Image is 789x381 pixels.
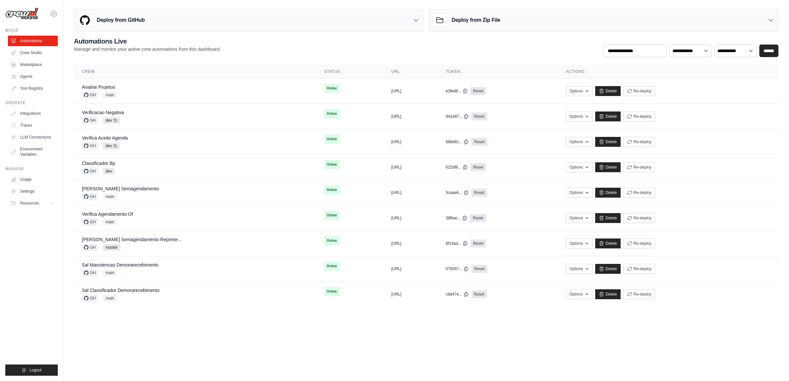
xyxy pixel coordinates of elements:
span: main [103,193,117,200]
a: [PERSON_NAME] Semagendamento Represe... [82,237,182,242]
span: Online [324,160,340,169]
img: GitHub Logo [78,14,91,27]
a: Analise Projetos [82,84,115,90]
h3: Deploy from Zip File [452,16,500,24]
div: Operate [5,100,58,106]
a: [PERSON_NAME] Semagendamento [82,186,159,191]
a: Tool Registry [8,83,58,94]
a: Reset [471,189,487,197]
th: Status [316,65,384,79]
span: dev [103,117,120,124]
button: 8f14ad... [446,241,468,246]
span: GH [82,117,98,124]
button: Options [566,238,593,248]
a: Environment Variables [8,144,58,160]
span: master [103,244,120,251]
span: Resources [20,201,39,206]
a: Agents [8,71,58,82]
button: Re-deploy [623,86,655,96]
button: Re-deploy [623,264,655,274]
a: Delete [595,264,621,274]
span: GH [82,143,98,149]
a: Reset [471,112,487,120]
button: Re-deploy [623,188,655,198]
button: 68bb81... [446,139,469,144]
span: main [103,270,117,276]
button: Re-deploy [623,289,655,299]
a: Reset [470,214,486,222]
a: Delete [595,137,621,147]
p: Manage and monitor your active crew automations from this dashboard. [74,46,221,52]
a: Reset [471,290,487,298]
th: Crew [74,65,316,79]
span: Online [324,84,340,93]
a: Delete [595,238,621,248]
span: Online [324,262,340,271]
a: Reset [470,239,486,247]
button: Re-deploy [623,162,655,172]
a: Crew Studio [8,48,58,58]
a: Classificador Bp [82,161,115,166]
span: Online [324,135,340,144]
button: Options [566,213,593,223]
span: Online [324,236,340,245]
a: Delete [595,289,621,299]
a: Reset [471,138,487,146]
span: Online [324,211,340,220]
img: Logo [5,8,38,20]
span: main [103,295,117,302]
button: Resources [8,198,58,208]
a: Reset [471,265,487,273]
button: e3fed8... [446,88,468,94]
th: Actions [558,65,778,79]
a: Reset [470,163,486,171]
span: GH [82,244,98,251]
button: 622df8... [446,165,468,170]
button: c6d47e... [446,292,468,297]
h2: Automations Live [74,37,221,46]
a: Reset [470,87,486,95]
button: Options [566,289,593,299]
span: GH [82,295,98,302]
button: Options [566,111,593,121]
div: Manage [5,166,58,172]
button: 5caae6... [446,190,468,195]
button: Re-deploy [623,213,655,223]
a: Delete [595,213,621,223]
button: Options [566,86,593,96]
a: Verificacao Negativa [82,110,124,115]
button: Re-deploy [623,137,655,147]
a: Delete [595,86,621,96]
button: 942e87... [446,114,469,119]
a: Settings [8,186,58,197]
span: GH [82,270,98,276]
span: GH [82,168,98,175]
a: Traces [8,120,58,131]
th: URL [383,65,438,79]
span: GH [82,219,98,225]
a: Automations [8,36,58,46]
button: Re-deploy [623,238,655,248]
button: Logout [5,365,58,376]
a: Sal Manutencao Demorarecebimento [82,262,158,268]
button: 38fbac... [446,215,467,221]
a: Delete [595,111,621,121]
a: Usage [8,174,58,185]
button: Options [566,162,593,172]
button: 075057... [446,266,469,271]
a: Verifica Agendamento Of [82,211,133,217]
button: Re-deploy [623,111,655,121]
a: Sal Classificador Demorarecebimento [82,288,159,293]
span: Online [324,185,340,195]
button: Options [566,137,593,147]
a: Integrations [8,108,58,119]
a: Verifica Aceite Agenda [82,135,128,141]
span: GH [82,92,98,98]
span: main [103,219,117,225]
button: Options [566,264,593,274]
h3: Deploy from GitHub [97,16,145,24]
div: Build [5,28,58,33]
th: Token [438,65,558,79]
a: Marketplace [8,59,58,70]
a: Delete [595,188,621,198]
